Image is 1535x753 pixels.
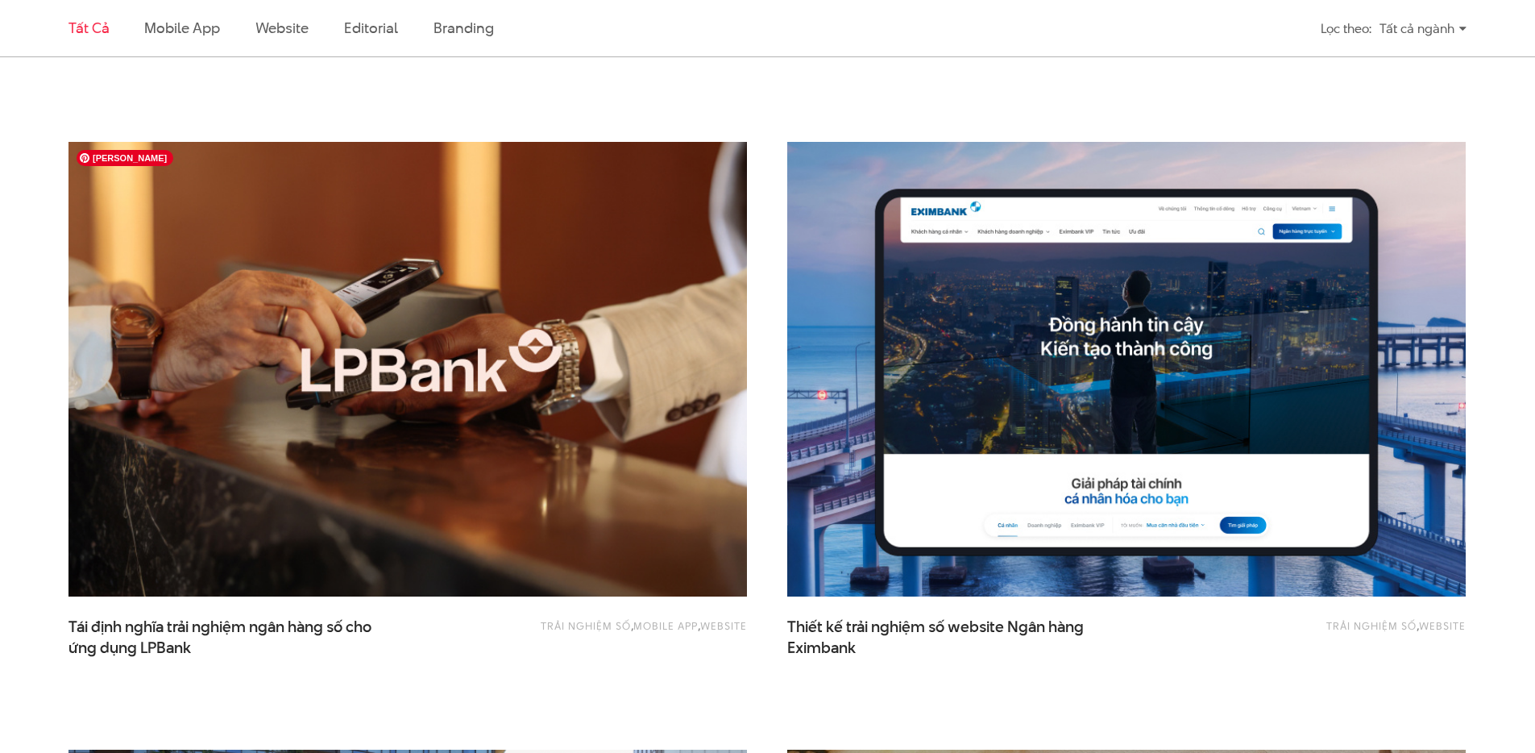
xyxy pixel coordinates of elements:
[475,617,747,649] div: , ,
[787,142,1466,597] img: Eximbank Website Portal
[77,150,173,166] span: [PERSON_NAME]
[344,18,398,38] a: Editorial
[1419,618,1466,633] a: Website
[787,638,856,659] span: Eximbank
[787,617,1110,657] span: Thiết kế trải nghiệm số website Ngân hàng
[144,18,219,38] a: Mobile app
[1194,617,1466,649] div: ,
[1379,15,1467,43] div: Tất cả ngành
[68,18,109,38] a: Tất cả
[541,618,631,633] a: Trải nghiệm số
[434,18,493,38] a: Branding
[68,638,191,659] span: ứng dụng LPBank
[255,18,309,38] a: Website
[700,618,747,633] a: Website
[1321,15,1371,43] div: Lọc theo:
[68,617,391,657] a: Tái định nghĩa trải nghiệm ngân hàng số choứng dụng LPBank
[68,617,391,657] span: Tái định nghĩa trải nghiệm ngân hàng số cho
[1326,618,1417,633] a: Trải nghiệm số
[35,119,781,620] img: LPBank Thumb
[633,618,698,633] a: Mobile app
[787,617,1110,657] a: Thiết kế trải nghiệm số website Ngân hàngEximbank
